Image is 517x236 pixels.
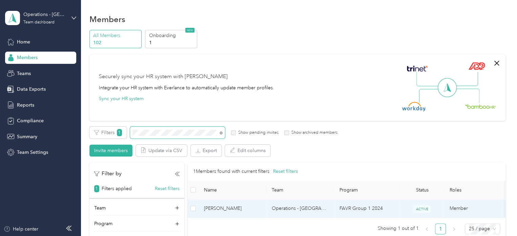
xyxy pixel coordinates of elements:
[435,224,446,234] a: 1
[94,204,106,212] p: Team
[199,181,266,199] th: Name
[17,149,48,156] span: Team Settings
[23,11,66,18] div: Operations - [GEOGRAPHIC_DATA]
[414,205,431,213] span: ACTIVE
[89,145,132,157] button: Invite members
[17,86,46,93] span: Data Exports
[117,129,122,136] span: 1
[425,227,429,231] span: left
[17,133,37,140] span: Summary
[94,169,122,178] p: Filter by
[23,20,55,24] div: Team dashboard
[99,95,144,102] button: Sync your HR system
[469,224,496,234] span: 25 / page
[402,102,426,111] img: Workday
[266,199,334,218] td: Operations - Sacramento
[17,38,30,46] span: Home
[468,62,485,70] img: ADP
[89,127,127,139] button: Filters1
[191,145,222,157] button: Export
[449,223,459,234] li: Next Page
[102,185,132,192] p: Filters applied
[149,39,195,46] p: 1
[465,223,500,234] div: Page Size
[400,181,444,199] th: Status
[236,130,278,136] label: Show pending invites
[155,185,180,192] button: Reset filters
[456,89,479,103] img: Line Right Down
[454,72,478,86] img: Line Right Up
[17,102,34,109] span: Reports
[334,199,400,218] td: FAVR Group 1 2024
[93,32,139,39] p: All Members
[419,89,442,103] img: Line Left Down
[199,199,266,218] td: kevin Smith
[17,54,38,61] span: Members
[416,72,440,87] img: Line Left Up
[421,223,432,234] button: left
[479,198,517,236] iframe: Everlance-gr Chat Button Frame
[421,223,432,234] li: Previous Page
[94,185,99,192] span: 1
[378,223,419,234] span: Showing 1 out of 1
[435,223,446,234] li: 1
[185,28,194,33] span: NEW
[273,168,298,175] button: Reset filters
[405,64,429,73] img: Trinet
[266,181,334,199] th: Team
[89,16,125,23] h1: Members
[444,181,512,199] th: Roles
[17,70,31,77] span: Teams
[204,205,261,212] span: [PERSON_NAME]
[334,181,400,199] th: Program
[149,32,195,39] p: Onboarding
[225,145,270,157] button: Edit columns
[204,187,261,193] span: Name
[465,104,496,109] img: BambooHR
[136,145,187,157] button: Update via CSV
[93,39,139,46] p: 102
[193,168,269,175] p: 1 Members found with current filters
[17,117,44,124] span: Compliance
[4,225,38,233] button: Help center
[99,84,274,91] div: Integrate your HR system with Everlance to automatically update member profiles.
[289,130,337,136] label: Show archived members
[449,223,459,234] button: right
[444,199,512,218] td: Member
[452,227,456,231] span: right
[99,73,228,81] div: Securely sync your HR system with [PERSON_NAME]
[94,220,112,227] p: Program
